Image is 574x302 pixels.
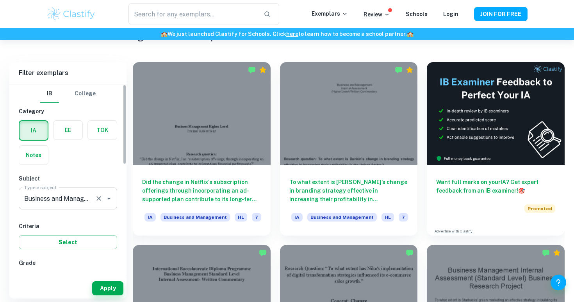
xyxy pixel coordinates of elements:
input: Search for any exemplars... [128,3,257,25]
img: Marked [248,66,256,74]
h6: To what extent is [PERSON_NAME]’s change in branding strategy effective in increasing their profi... [289,178,408,204]
span: 🏫 [161,31,168,37]
h6: Subject [19,174,117,183]
a: here [286,31,298,37]
button: Clear [93,193,104,204]
a: To what extent is [PERSON_NAME]’s change in branding strategy effective in increasing their profi... [280,62,418,236]
a: Advertise with Clastify [435,229,472,234]
a: Schools [406,11,428,17]
button: IB [40,84,59,103]
span: IA [144,213,156,222]
button: College [75,84,96,103]
img: Marked [542,249,550,257]
h6: Want full marks on your IA ? Get expert feedback from an IB examiner! [436,178,555,195]
div: Premium [553,249,561,257]
a: Want full marks on yourIA? Get expert feedback from an IB examiner!PromotedAdvertise with Clastify [427,62,565,236]
h6: Grade [19,259,117,267]
div: Premium [406,66,414,74]
span: HL [235,213,247,222]
span: Promoted [524,204,555,213]
button: Notes [19,146,48,164]
img: Thumbnail [427,62,565,165]
span: 7 [399,213,408,222]
h6: Did the change in Netflix's subscription offerings through incorporating an ad-supported plan con... [142,178,261,204]
a: Login [443,11,458,17]
button: TOK [88,121,117,139]
img: Marked [259,249,267,257]
span: 7 [252,213,261,222]
span: 🎯 [518,188,525,194]
img: Clastify logo [46,6,96,22]
span: Business and Management [307,213,377,222]
span: HL [381,213,394,222]
p: Exemplars [312,9,348,18]
label: Type a subject [24,184,57,191]
button: IA [20,121,48,140]
button: Select [19,235,117,249]
p: Review [364,10,390,19]
button: Apply [92,281,123,295]
button: JOIN FOR FREE [474,7,528,21]
a: Did the change in Netflix's subscription offerings through incorporating an ad-supported plan con... [133,62,271,236]
button: Open [103,193,114,204]
h6: We just launched Clastify for Schools. Click to learn how to become a school partner. [2,30,572,38]
div: Premium [259,66,267,74]
h6: Filter exemplars [9,62,127,84]
h6: Criteria [19,222,117,231]
img: Marked [406,249,414,257]
button: Help and Feedback [551,275,566,290]
img: Marked [395,66,403,74]
span: 🏫 [407,31,414,37]
div: Filter type choice [40,84,96,103]
button: EE [53,121,82,139]
h6: Category [19,107,117,116]
span: IA [291,213,303,222]
span: Business and Management [160,213,230,222]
